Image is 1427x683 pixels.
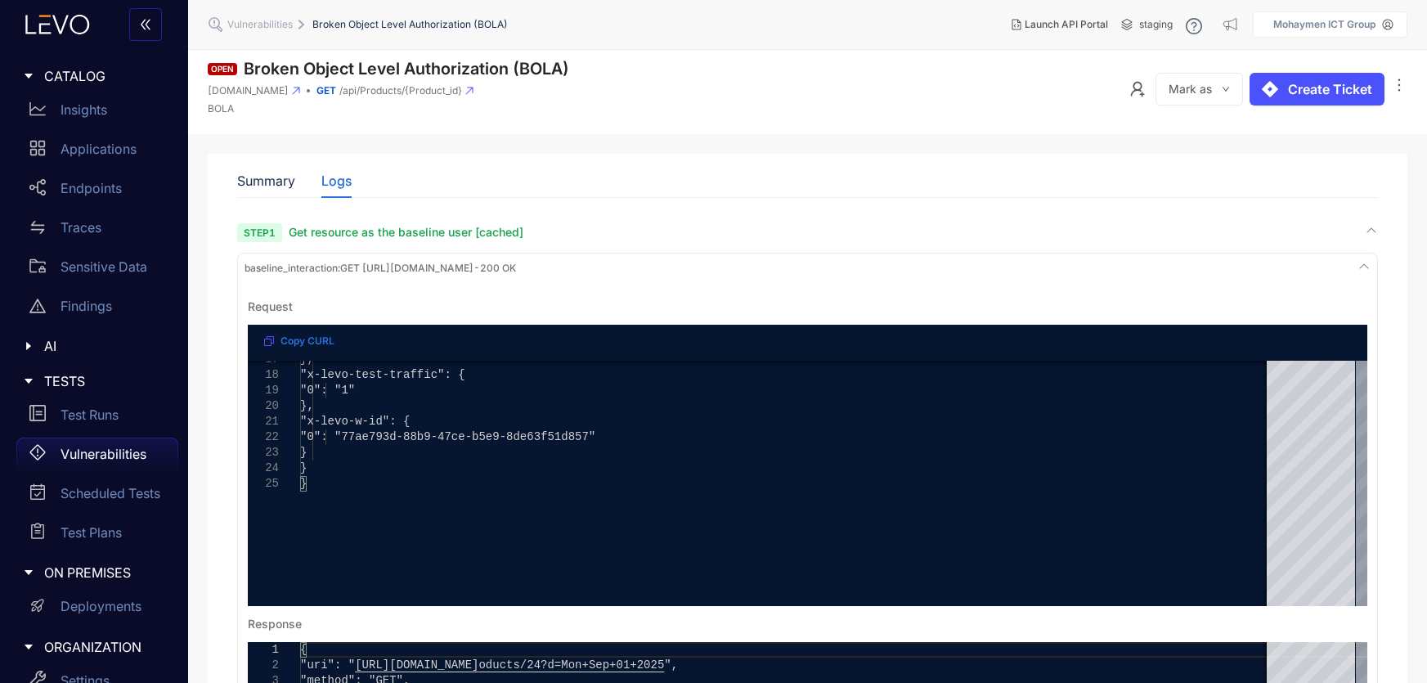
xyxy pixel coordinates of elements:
a: Findings [16,290,178,329]
p: Endpoints [61,181,122,195]
span: user-add [1129,81,1146,97]
p: Applications [61,142,137,156]
button: Copy CURL [251,328,348,354]
span: GET [URL][DOMAIN_NAME] - 200 OK [245,263,516,274]
div: Summary [237,173,295,188]
span: GET [316,84,336,97]
div: ON PREMISES [10,555,178,590]
div: 25 [248,476,279,492]
span: "uri": " [300,658,355,672]
span: swap [29,219,46,236]
span: caret-right [23,375,34,387]
span: baseline_interaction : [245,262,340,274]
span: caret-right [23,70,34,82]
span: caret-right [23,641,34,653]
p: Insights [61,102,107,117]
span: ON PREMISES [44,565,165,580]
div: 20 [248,398,279,414]
div: 1 [248,642,279,658]
span: TESTS [44,374,165,389]
span: Mark as [1169,83,1212,96]
span: ellipsis [1391,77,1407,96]
span: [URL][DOMAIN_NAME] [355,658,478,672]
span: /api/Products/{Product_id} [339,85,462,97]
button: Create Ticket [1250,73,1384,106]
div: Request [248,300,293,313]
p: Traces [61,220,101,235]
p: Vulnerabilities [61,447,146,461]
div: Response [248,618,302,631]
a: Applications [16,133,178,172]
a: Endpoints [16,172,178,211]
span: oducts/24?d=Mon+Sep+01+2025 [478,658,664,672]
p: BOLA [208,103,569,115]
div: 18 [248,367,279,383]
span: Broken Object Level Authorization (BOLA) [312,19,508,30]
span: ORGANIZATION [44,640,165,654]
a: Scheduled Tests [16,477,178,516]
span: { [300,643,307,656]
div: 2 [248,658,279,673]
button: double-left [129,8,162,41]
p: Mohaymen ICT Group [1273,19,1375,30]
p: Deployments [61,599,141,613]
span: Open [208,63,237,76]
div: CATALOG [10,59,178,93]
span: caret-right [23,340,34,352]
a: Traces [16,211,178,250]
div: AI [10,329,178,363]
div: ORGANIZATION [10,630,178,664]
a: Insights [16,93,178,133]
div: 24 [248,461,279,476]
span: }, [300,353,314,366]
button: Mark asdown [1156,73,1243,106]
a: Vulnerabilities [16,438,178,477]
span: Launch API Portal [1025,19,1108,30]
span: Copy CURL [280,335,334,347]
div: 19 [248,383,279,398]
div: 23 [248,445,279,461]
span: "0": "77ae793d-88b9-47ce-b5e9-8de63f51d857" [300,430,595,443]
span: "0": "1" [300,384,355,397]
span: caret-right [23,567,34,578]
span: } [300,446,307,459]
span: Vulnerabilities [227,19,293,30]
a: Test Plans [16,516,178,555]
a: Deployments [16,591,178,630]
div: 22 [248,429,279,445]
span: } [300,477,307,490]
span: warning [29,298,46,314]
span: ", [664,658,678,672]
div: Logs [321,173,352,188]
span: Create Ticket [1288,82,1372,97]
span: down [1222,85,1230,94]
span: double-left [139,18,152,33]
div: TESTS [10,364,178,398]
h1: Broken Object Level Authorization (BOLA) [244,60,569,79]
span: Get resource as the baseline user [cached] [289,225,523,239]
span: [DOMAIN_NAME] [208,85,289,97]
div: 21 [248,414,279,429]
p: Findings [61,299,112,313]
span: Step 1 [237,223,282,242]
p: Test Runs [61,407,119,422]
p: Scheduled Tests [61,486,160,501]
span: staging [1139,19,1173,30]
span: CATALOG [44,69,165,83]
a: Sensitive Data [16,250,178,290]
span: "x-levo-test-traffic": { [300,368,465,381]
p: Sensitive Data [61,259,147,274]
button: Launch API Portal [998,11,1121,38]
span: } [300,461,307,474]
span: }, [300,399,314,412]
span: "x-levo-w-id": { [300,415,410,428]
textarea: Editor content;Press Alt+F1 for Accessibility Options. [300,642,301,643]
a: Test Runs [16,398,178,438]
button: ellipsis [1391,73,1407,99]
p: Test Plans [61,525,122,540]
span: AI [44,339,165,353]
